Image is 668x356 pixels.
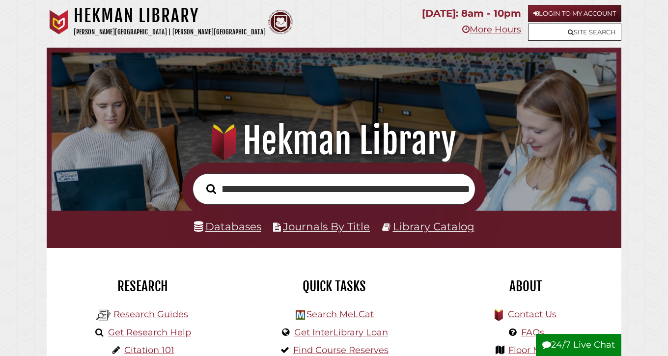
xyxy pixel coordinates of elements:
a: Get Research Help [108,327,191,338]
p: [DATE]: 8am - 10pm [422,5,521,22]
h1: Hekman Library [74,5,266,27]
img: Calvin Theological Seminary [268,10,293,34]
a: Floor Maps [508,345,557,356]
h2: Research [54,278,231,295]
img: Hekman Library Logo [296,310,305,320]
a: Citation 101 [124,345,174,356]
a: Databases [194,220,261,233]
i: Search [206,184,216,194]
button: Search [201,181,221,196]
a: Library Catalog [393,220,474,233]
p: [PERSON_NAME][GEOGRAPHIC_DATA] | [PERSON_NAME][GEOGRAPHIC_DATA] [74,27,266,38]
a: Find Course Reserves [293,345,389,356]
a: Search MeLCat [306,309,374,320]
h2: About [437,278,614,295]
a: Login to My Account [528,5,621,22]
a: Contact Us [508,309,557,320]
a: Site Search [528,24,621,41]
a: More Hours [462,24,521,35]
h2: Quick Tasks [246,278,422,295]
a: FAQs [521,327,544,338]
a: Research Guides [113,309,188,320]
img: Calvin University [47,10,71,34]
a: Get InterLibrary Loan [294,327,388,338]
a: Journals By Title [283,220,370,233]
img: Hekman Library Logo [96,308,111,323]
h1: Hekman Library [61,119,606,163]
